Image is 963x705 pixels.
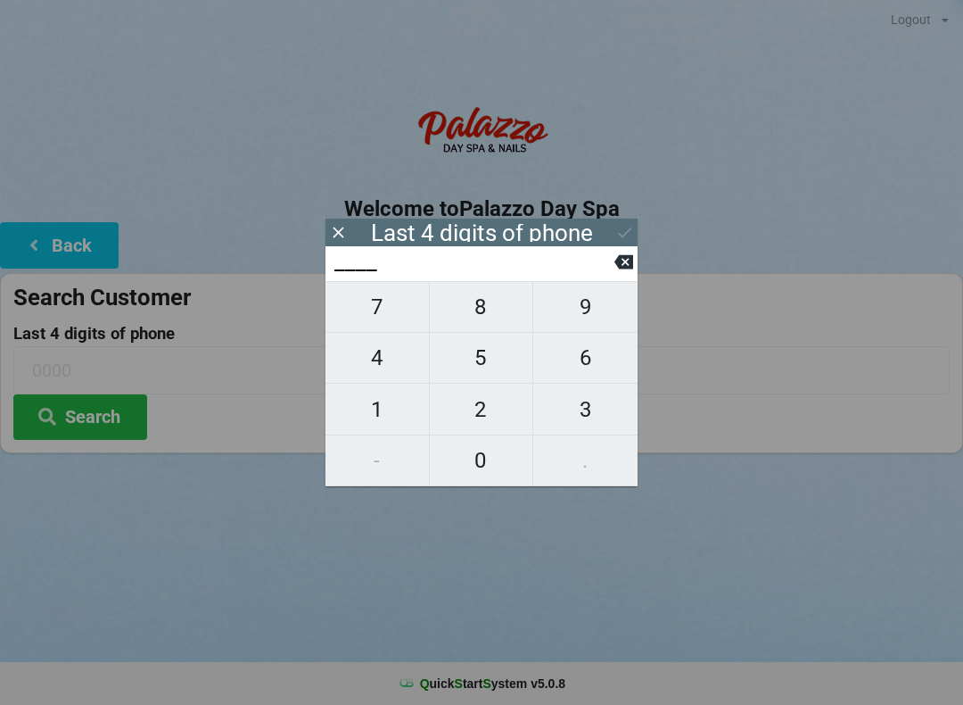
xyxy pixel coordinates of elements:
button: 9 [533,281,638,333]
div: Last 4 digits of phone [371,224,593,242]
button: 1 [325,384,430,435]
span: 9 [533,288,638,326]
span: 3 [533,391,638,428]
button: 8 [430,281,534,333]
span: 1 [325,391,429,428]
span: 8 [430,288,533,326]
button: 0 [430,435,534,486]
span: 6 [533,339,638,377]
button: 4 [325,333,430,384]
button: 2 [430,384,534,435]
span: 0 [430,442,533,479]
button: 5 [430,333,534,384]
span: 7 [325,288,429,326]
span: 5 [430,339,533,377]
span: 4 [325,339,429,377]
span: 2 [430,391,533,428]
button: 6 [533,333,638,384]
button: 7 [325,281,430,333]
button: 3 [533,384,638,435]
